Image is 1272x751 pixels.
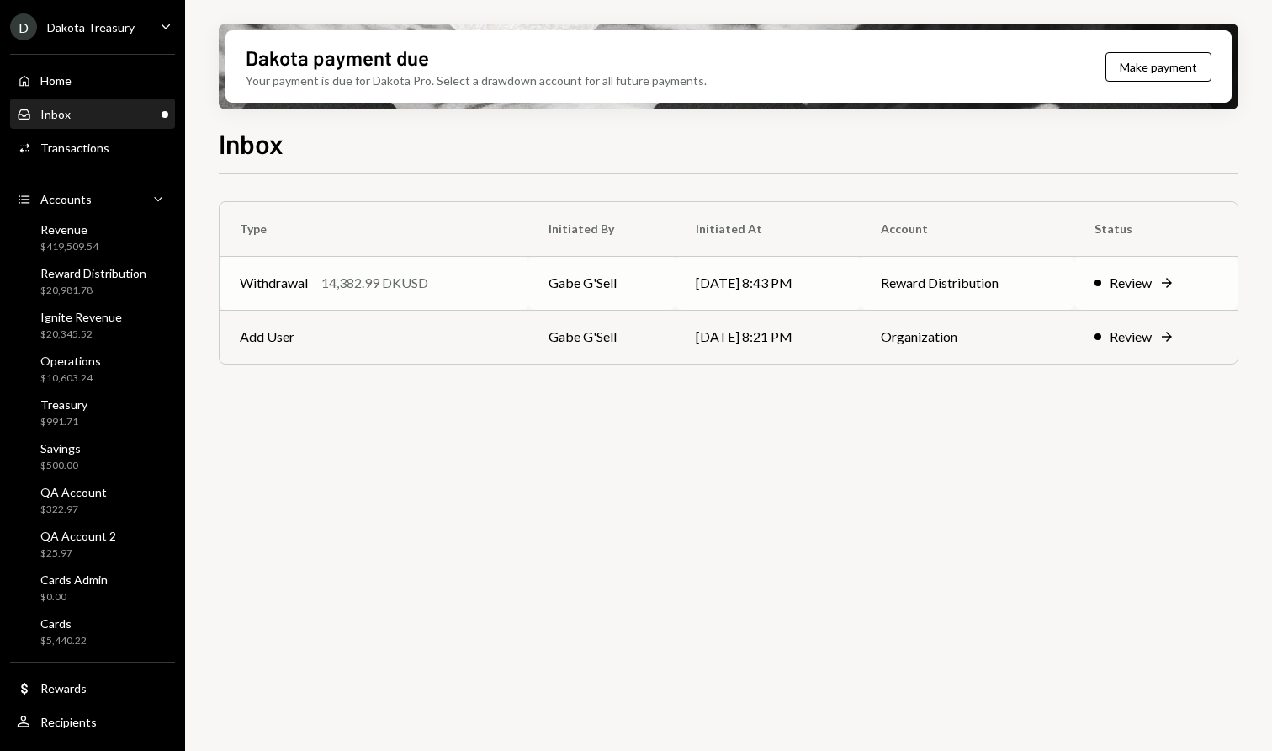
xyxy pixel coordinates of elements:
button: Make payment [1105,52,1211,82]
div: $10,603.24 [40,371,101,386]
div: Reward Distribution [40,266,146,280]
div: Inbox [40,107,71,121]
div: QA Account [40,485,107,499]
td: Reward Distribution [861,256,1074,310]
a: Recipients [10,706,175,737]
a: Revenue$419,509.54 [10,217,175,258]
div: Savings [40,441,81,455]
a: Ignite Revenue$20,345.52 [10,305,175,345]
a: Home [10,65,175,95]
td: Gabe G'Sell [528,256,675,310]
th: Status [1074,202,1238,256]
a: Savings$500.00 [10,436,175,477]
div: $991.71 [40,415,87,429]
div: $0.00 [40,590,108,605]
div: Cards [40,616,87,631]
a: QA Account$322.97 [10,480,175,520]
td: Add User [220,310,528,364]
a: Transactions [10,132,175,162]
div: Accounts [40,192,92,206]
th: Initiated At [676,202,861,256]
div: Ignite Revenue [40,310,122,324]
div: Treasury [40,397,87,412]
a: Accounts [10,184,175,214]
div: Revenue [40,222,98,237]
h1: Inbox [219,126,284,160]
div: $5,440.22 [40,634,87,648]
div: $20,345.52 [40,328,122,342]
div: Home [40,73,72,88]
th: Initiated By [528,202,675,256]
a: QA Account 2$25.97 [10,524,175,564]
div: Transactions [40,141,109,155]
div: Your payment is due for Dakota Pro. Select a drawdown account for all future payments. [246,72,707,89]
div: 14,382.99 DKUSD [321,273,428,293]
td: Gabe G'Sell [528,310,675,364]
div: Dakota Treasury [47,20,135,35]
a: Inbox [10,99,175,129]
div: Rewards [40,681,87,695]
div: $20,981.78 [40,284,146,298]
div: D [10,13,37,40]
td: Organization [861,310,1074,364]
div: $500.00 [40,459,81,473]
div: Withdrawal [240,273,308,293]
td: [DATE] 8:21 PM [676,310,861,364]
a: Cards Admin$0.00 [10,567,175,608]
a: Reward Distribution$20,981.78 [10,261,175,301]
div: Dakota payment due [246,44,429,72]
div: $419,509.54 [40,240,98,254]
a: Operations$10,603.24 [10,349,175,389]
div: Review [1110,327,1152,347]
div: Operations [40,354,101,368]
a: Cards$5,440.22 [10,611,175,652]
div: Cards Admin [40,573,108,587]
th: Account [861,202,1074,256]
td: [DATE] 8:43 PM [676,256,861,310]
th: Type [220,202,528,256]
div: $322.97 [40,503,107,517]
div: QA Account 2 [40,529,116,543]
div: $25.97 [40,546,116,561]
div: Recipients [40,715,97,729]
a: Rewards [10,673,175,703]
div: Review [1110,273,1152,293]
a: Treasury$991.71 [10,392,175,433]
